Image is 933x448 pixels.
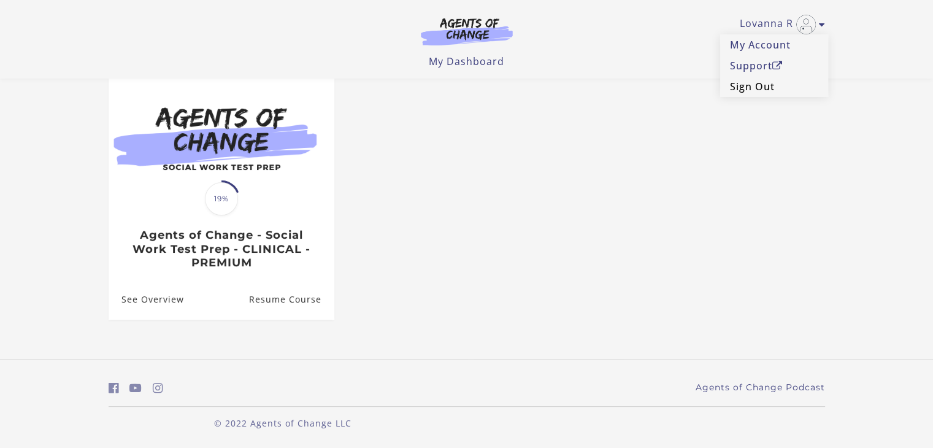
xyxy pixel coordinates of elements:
a: Agents of Change Podcast [696,381,825,394]
a: My Account [720,34,828,55]
span: 19% [205,182,238,215]
a: https://www.youtube.com/c/AgentsofChangeTestPrepbyMeaganMitchell (Open in a new window) [129,379,142,397]
img: Agents of Change Logo [408,17,526,45]
a: Toggle menu [740,15,819,34]
a: https://www.facebook.com/groups/aswbtestprep (Open in a new window) [109,379,119,397]
a: Agents of Change - Social Work Test Prep - CLINICAL - PREMIUM: See Overview [109,280,184,320]
p: © 2022 Agents of Change LLC [109,417,457,430]
a: My Dashboard [429,55,504,68]
i: https://www.instagram.com/agentsofchangeprep/ (Open in a new window) [153,382,163,394]
a: SupportOpen in a new window [720,55,828,76]
h3: Agents of Change - Social Work Test Prep - CLINICAL - PREMIUM [121,228,321,270]
a: Sign Out [720,76,828,97]
i: https://www.facebook.com/groups/aswbtestprep (Open in a new window) [109,382,119,394]
a: Agents of Change - Social Work Test Prep - CLINICAL - PREMIUM: Resume Course [248,280,334,320]
i: https://www.youtube.com/c/AgentsofChangeTestPrepbyMeaganMitchell (Open in a new window) [129,382,142,394]
a: https://www.instagram.com/agentsofchangeprep/ (Open in a new window) [153,379,163,397]
i: Open in a new window [772,61,783,71]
